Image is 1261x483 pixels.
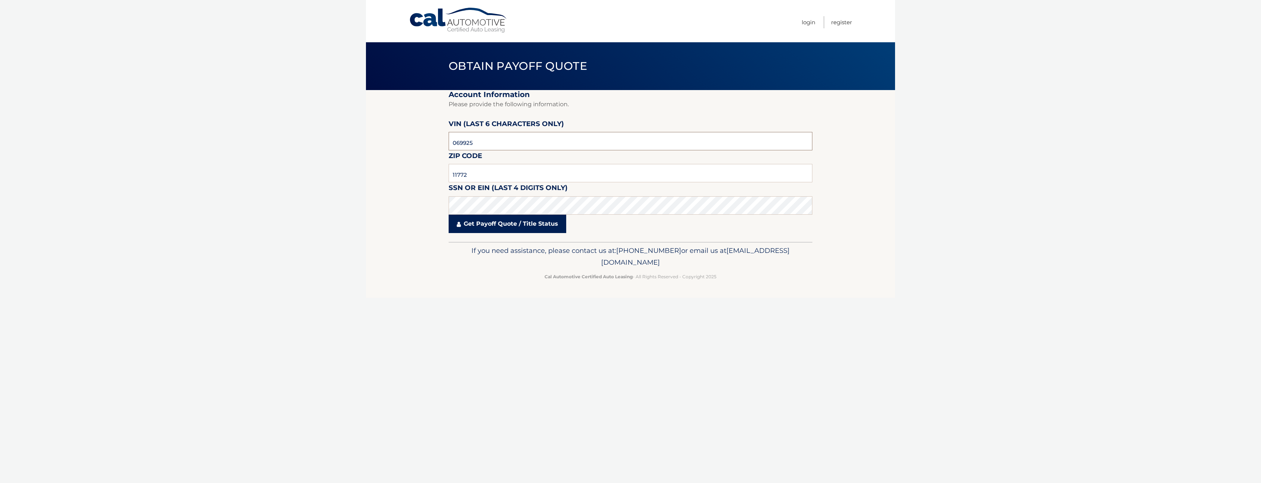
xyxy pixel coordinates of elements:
[449,99,812,110] p: Please provide the following information.
[802,16,815,28] a: Login
[616,246,681,255] span: [PHONE_NUMBER]
[831,16,852,28] a: Register
[545,274,633,279] strong: Cal Automotive Certified Auto Leasing
[449,90,812,99] h2: Account Information
[449,215,566,233] a: Get Payoff Quote / Title Status
[409,7,508,33] a: Cal Automotive
[449,59,587,73] span: Obtain Payoff Quote
[453,245,808,268] p: If you need assistance, please contact us at: or email us at
[449,150,482,164] label: Zip Code
[449,118,564,132] label: VIN (last 6 characters only)
[453,273,808,280] p: - All Rights Reserved - Copyright 2025
[449,182,568,196] label: SSN or EIN (last 4 digits only)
